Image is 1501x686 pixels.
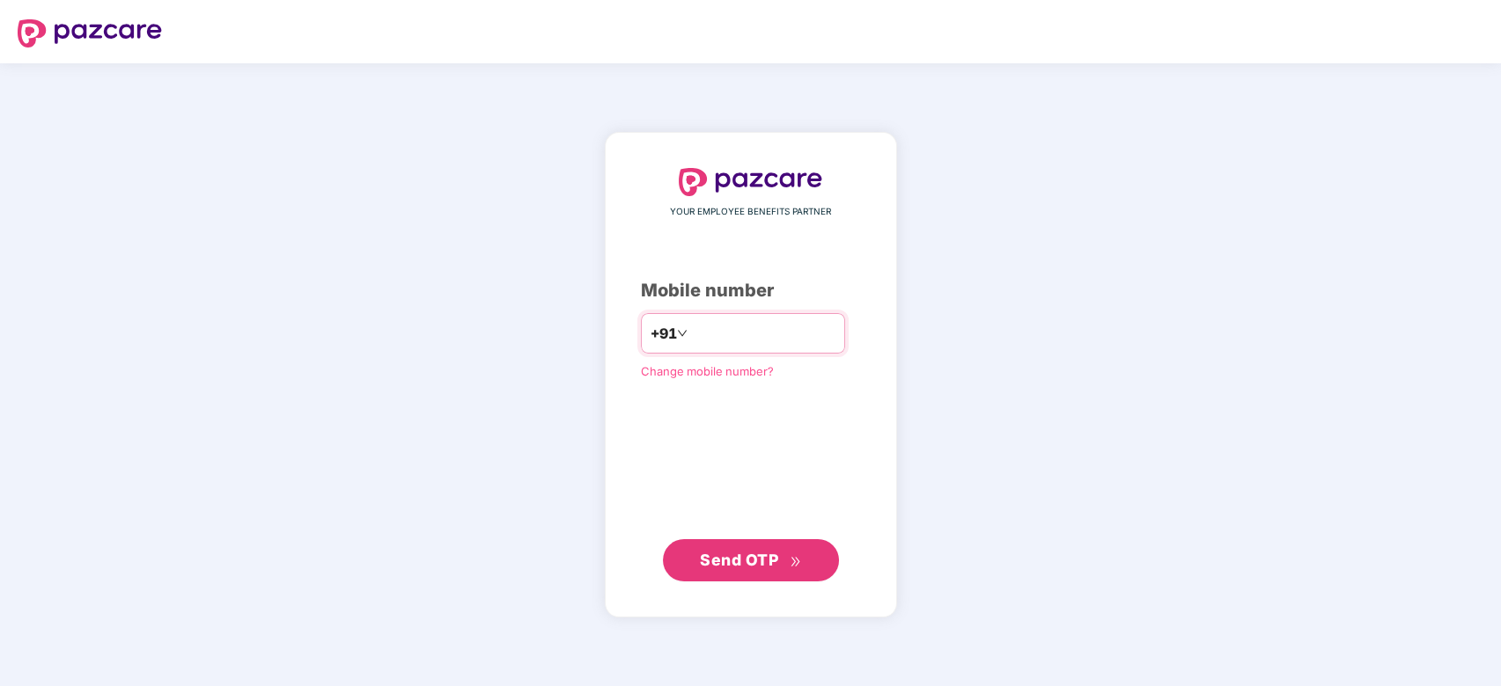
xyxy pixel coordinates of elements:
span: Send OTP [700,551,778,569]
img: logo [18,19,162,47]
button: Send OTPdouble-right [663,539,839,581]
span: YOUR EMPLOYEE BENEFITS PARTNER [670,205,831,219]
a: Change mobile number? [641,364,774,378]
div: Mobile number [641,277,861,304]
span: double-right [790,556,801,567]
span: down [677,328,688,339]
img: logo [679,168,823,196]
span: +91 [651,323,677,345]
